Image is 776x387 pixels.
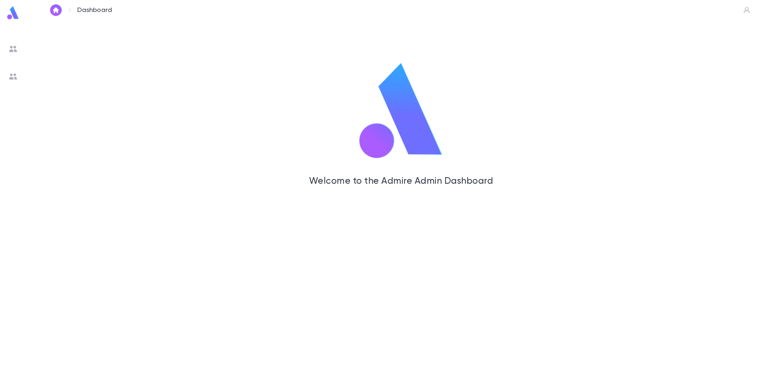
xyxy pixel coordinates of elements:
img: logo [6,6,20,20]
img: users_grey.add6a7b1bacd1fe57131ad36919bb8de.svg [9,72,17,81]
h5: Welcome to the Admire Admin Dashboard [79,176,723,187]
p: Dashboard [77,6,112,14]
img: home_white.a664292cf8c1dea59945f0da9f25487c.svg [52,7,60,13]
img: users_grey.add6a7b1bacd1fe57131ad36919bb8de.svg [9,45,17,53]
img: logo [349,61,453,162]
